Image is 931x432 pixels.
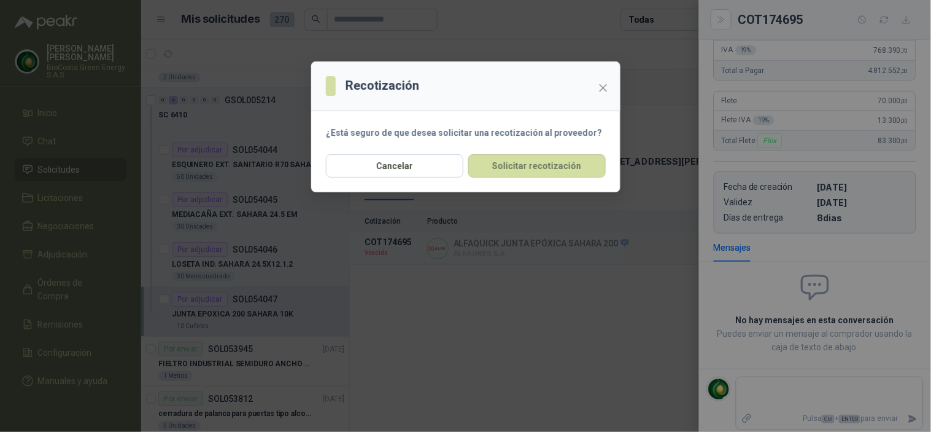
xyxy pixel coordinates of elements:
[326,128,602,138] strong: ¿Está seguro de que desea solicitar una recotización al proveedor?
[598,83,608,93] span: close
[468,154,606,178] button: Solicitar recotización
[326,154,463,178] button: Cancelar
[346,76,419,95] h3: Recotización
[593,78,613,98] button: Close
